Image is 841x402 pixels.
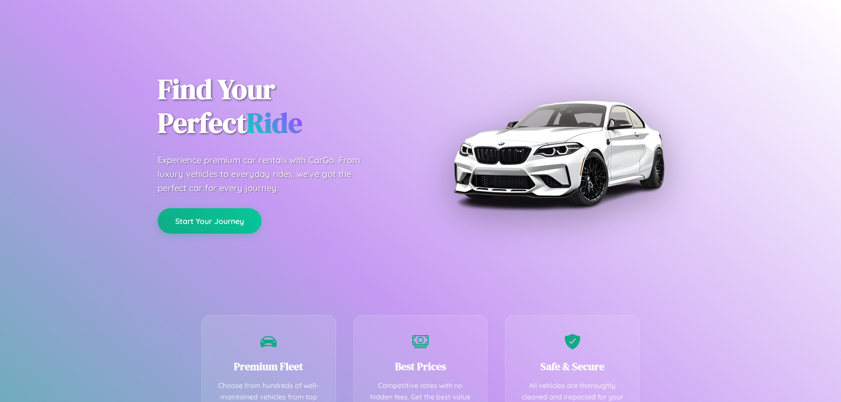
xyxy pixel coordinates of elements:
[158,73,407,140] h1: Find Your Perfect
[158,208,261,234] button: Start Your Journey
[367,359,474,374] h3: Best Prices
[158,153,377,195] p: Experience premium car rentals with CarGo. From luxury vehicles to everyday rides, we've got the ...
[519,359,626,374] h3: Safe & Secure
[215,359,322,374] h3: Premium Fleet
[247,104,302,142] span: Ride
[449,44,668,262] img: Premium BMW car rental vehicle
